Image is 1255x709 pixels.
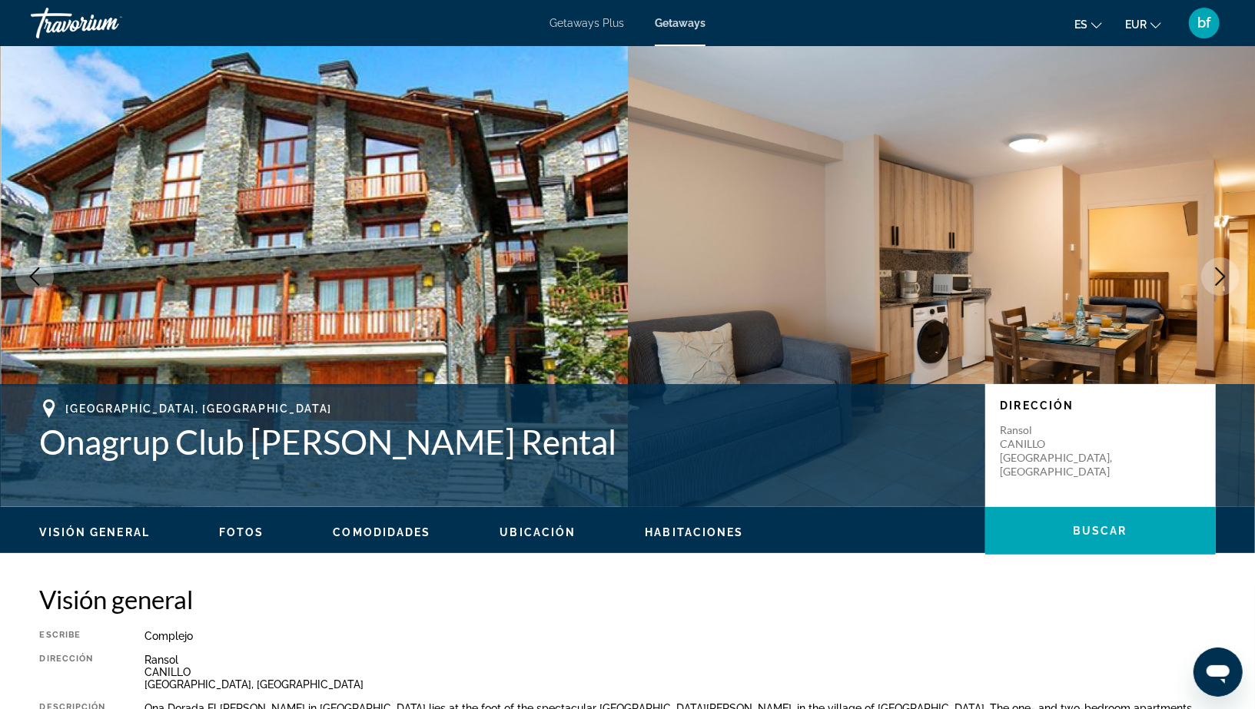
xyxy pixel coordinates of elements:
[15,257,54,296] button: Previous image
[1074,18,1087,31] span: es
[40,630,106,642] div: Escribe
[144,630,1216,642] div: Complejo
[40,584,1216,615] h2: Visión general
[219,525,264,539] button: Fotos
[655,17,706,29] a: Getaways
[40,422,970,462] h1: Onagrup Club [PERSON_NAME] Rental
[1074,13,1102,35] button: Change language
[1073,525,1127,537] span: Buscar
[1001,423,1124,479] p: Ransol CANILLO [GEOGRAPHIC_DATA], [GEOGRAPHIC_DATA]
[66,403,332,415] span: [GEOGRAPHIC_DATA], [GEOGRAPHIC_DATA]
[144,654,1216,691] div: Ransol CANILLO [GEOGRAPHIC_DATA], [GEOGRAPHIC_DATA]
[1198,15,1211,31] span: bf
[645,525,743,539] button: Habitaciones
[1201,257,1240,296] button: Next image
[1194,648,1243,697] iframe: Botón para iniciar la ventana de mensajería
[500,525,576,539] button: Ubicación
[549,17,624,29] a: Getaways Plus
[1001,399,1200,412] p: Dirección
[985,507,1216,555] button: Buscar
[40,525,150,539] button: Visión general
[40,654,106,691] div: Dirección
[333,525,430,539] button: Comodidades
[1184,7,1224,39] button: User Menu
[1125,18,1147,31] span: EUR
[1125,13,1161,35] button: Change currency
[31,3,184,43] a: Travorium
